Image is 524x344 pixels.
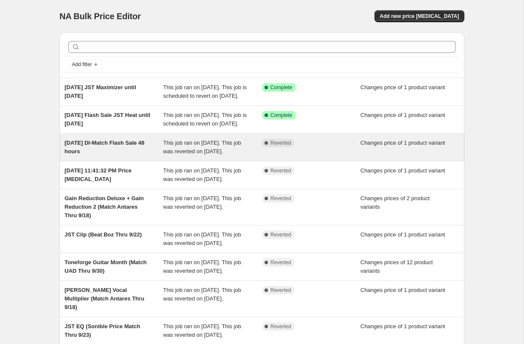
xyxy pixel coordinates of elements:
[360,323,445,329] span: Changes price of 1 product variant
[271,112,292,119] span: Complete
[163,323,241,338] span: This job ran on [DATE]. This job was reverted on [DATE].
[65,140,145,155] span: [DATE] DI-Match Flash Sale 48 hours
[163,167,241,182] span: This job ran on [DATE]. This job was reverted on [DATE].
[163,140,241,155] span: This job ran on [DATE]. This job was reverted on [DATE].
[271,231,291,238] span: Reverted
[360,167,445,174] span: Changes price of 1 product variant
[271,140,291,146] span: Reverted
[271,259,291,266] span: Reverted
[65,231,142,238] span: JST Clip (Beat Boz Thru 9/22)
[271,84,292,91] span: Complete
[65,84,136,99] span: [DATE] JST Maximizer until [DATE]
[163,84,247,99] span: This job ran on [DATE]. This job is scheduled to revert on [DATE].
[374,10,464,22] button: Add new price [MEDICAL_DATA]
[65,287,144,310] span: [PERSON_NAME] Vocal Multiplier (Match Antares Thru 9/18)
[65,167,132,182] span: [DATE] 11:41:32 PM Price [MEDICAL_DATA]
[360,259,433,274] span: Changes prices of 12 product variants
[360,84,445,90] span: Changes price of 1 product variant
[271,195,291,202] span: Reverted
[60,12,141,21] span: NA Bulk Price Editor
[271,287,291,294] span: Reverted
[163,195,241,210] span: This job ran on [DATE]. This job was reverted on [DATE].
[271,167,291,174] span: Reverted
[360,287,445,293] span: Changes price of 1 product variant
[360,195,430,210] span: Changes prices of 2 product variants
[65,195,144,219] span: Gain Reduction Deluxe + Gain Reduction 2 (Match Antares Thru 9/18)
[360,231,445,238] span: Changes price of 1 product variant
[163,287,241,302] span: This job ran on [DATE]. This job was reverted on [DATE].
[360,112,445,118] span: Changes price of 1 product variant
[163,231,241,246] span: This job ran on [DATE]. This job was reverted on [DATE].
[65,259,147,274] span: Toneforge Guitar Month (Match UAD Thru 9/30)
[380,13,459,20] span: Add new price [MEDICAL_DATA]
[360,140,445,146] span: Changes price of 1 product variant
[68,59,102,70] button: Add filter
[72,61,92,68] span: Add filter
[163,259,241,274] span: This job ran on [DATE]. This job was reverted on [DATE].
[163,112,247,127] span: This job ran on [DATE]. This job is scheduled to revert on [DATE].
[65,323,141,338] span: JST EQ (Sonible Price Match Thru 9/23)
[65,112,150,127] span: [DATE] Flash Sale JST Heat until [DATE]
[271,323,291,330] span: Reverted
